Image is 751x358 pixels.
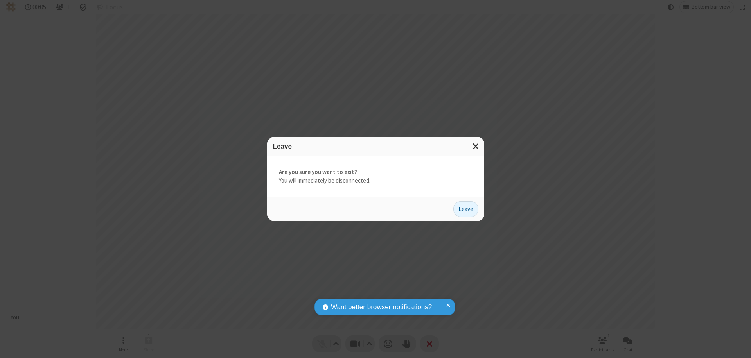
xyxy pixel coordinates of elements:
span: Want better browser notifications? [331,302,432,312]
button: Close modal [468,137,484,156]
strong: Are you sure you want to exit? [279,168,473,177]
button: Leave [453,201,478,217]
div: You will immediately be disconnected. [267,156,484,197]
h3: Leave [273,143,478,150]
